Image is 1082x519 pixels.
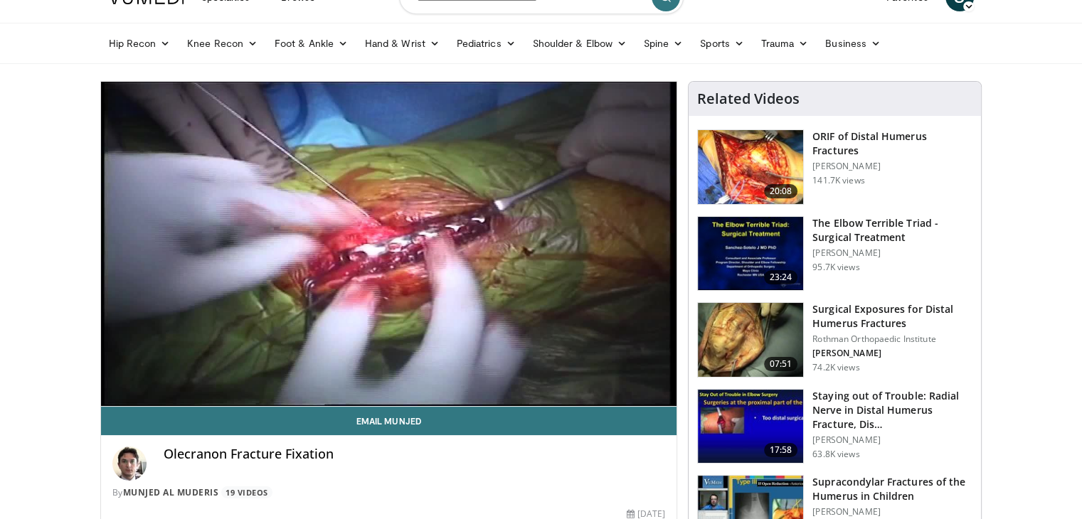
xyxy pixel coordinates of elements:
[266,29,356,58] a: Foot & Ankle
[698,217,803,291] img: 162531_0000_1.png.150x105_q85_crop-smart_upscale.jpg
[764,184,798,198] span: 20:08
[812,362,859,373] p: 74.2K views
[753,29,817,58] a: Trauma
[697,302,972,378] a: 07:51 Surgical Exposures for Distal Humerus Fractures Rothman Orthopaedic Institute [PERSON_NAME]...
[698,390,803,464] img: Q2xRg7exoPLTwO8X4xMDoxOjB1O8AjAz_1.150x105_q85_crop-smart_upscale.jpg
[812,449,859,460] p: 63.8K views
[179,29,266,58] a: Knee Recon
[697,389,972,464] a: 17:58 Staying out of Trouble: Radial Nerve in Distal Humerus Fracture, Dis… [PERSON_NAME] 63.8K v...
[112,446,147,481] img: Avatar
[112,486,666,499] div: By
[812,175,864,186] p: 141.7K views
[812,333,972,345] p: Rothman Orthopaedic Institute
[101,407,677,435] a: Email Munjed
[764,270,798,284] span: 23:24
[812,475,972,503] h3: Supracondylar Fractures of the Humerus in Children
[812,348,972,359] p: [PERSON_NAME]
[123,486,219,498] a: Munjed Al Muderis
[764,357,798,371] span: 07:51
[812,216,972,245] h3: The Elbow Terrible Triad - Surgical Treatment
[812,161,972,172] p: [PERSON_NAME]
[524,29,635,58] a: Shoulder & Elbow
[697,90,800,107] h4: Related Videos
[100,29,179,58] a: Hip Recon
[817,29,889,58] a: Business
[812,262,859,273] p: 95.7K views
[691,29,753,58] a: Sports
[164,446,666,462] h4: Olecranon Fracture Fixation
[697,216,972,291] a: 23:24 The Elbow Terrible Triad - Surgical Treatment [PERSON_NAME] 95.7K views
[812,129,972,158] h3: ORIF of Distal Humerus Fractures
[812,302,972,331] h3: Surgical Exposures for Distal Humerus Fractures
[812,506,972,518] p: [PERSON_NAME]
[812,389,972,432] h3: Staying out of Trouble: Radial Nerve in Distal Humerus Fracture, Dis…
[356,29,448,58] a: Hand & Wrist
[635,29,691,58] a: Spine
[697,129,972,205] a: 20:08 ORIF of Distal Humerus Fractures [PERSON_NAME] 141.7K views
[698,130,803,204] img: orif-sanch_3.png.150x105_q85_crop-smart_upscale.jpg
[812,434,972,446] p: [PERSON_NAME]
[698,303,803,377] img: 70322_0000_3.png.150x105_q85_crop-smart_upscale.jpg
[764,443,798,457] span: 17:58
[101,82,677,407] video-js: Video Player
[221,486,273,498] a: 19 Videos
[448,29,524,58] a: Pediatrics
[812,247,972,259] p: [PERSON_NAME]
